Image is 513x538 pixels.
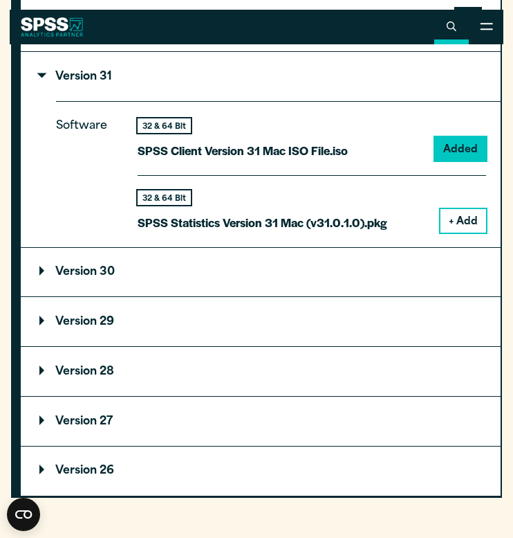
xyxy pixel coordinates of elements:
summary: Version 27 [21,397,501,446]
div: IBM SPSS Statistics [21,51,501,496]
p: Version 30 [39,267,115,278]
button: + Add [440,209,486,233]
summary: Version 26 [21,447,501,496]
p: Version 31 [39,71,112,82]
div: 32 & 64 Bit [138,190,191,205]
button: Added [435,137,486,161]
p: SPSS Statistics Version 31 Mac (v31.0.1.0).pkg [138,213,387,233]
p: Version 26 [39,465,114,476]
summary: Version 30 [21,248,501,297]
p: SPSS Client Version 31 Mac ISO File.iso [138,141,348,161]
img: SPSS White Logo [21,17,84,37]
summary: Version 28 [21,347,501,396]
p: Version 27 [39,416,113,427]
p: Software [56,116,118,221]
summary: Version 31 [21,52,501,101]
summary: Version 29 [21,297,501,346]
p: Version 29 [39,316,114,328]
button: Open CMP widget [7,498,40,531]
p: Version 28 [39,366,114,377]
div: 32 & 64 Bit [138,118,191,133]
